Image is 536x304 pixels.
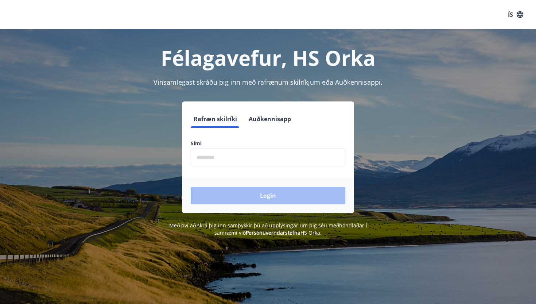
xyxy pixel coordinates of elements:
[154,78,382,86] span: Vinsamlegast skráðu þig inn með rafrænum skilríkjum eða Auðkennisappi.
[191,140,345,147] label: Sími
[246,229,300,236] a: Persónuverndarstefna
[169,222,367,236] span: Með því að skrá þig inn samþykkir þú að upplýsingar um þig séu meðhöndlaðar í samræmi við HS Orka.
[246,110,294,128] button: Auðkennisapp
[191,110,240,128] button: Rafræn skilríki
[14,44,522,72] h1: Félagavefur, HS Orka
[504,8,527,21] button: ÍS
